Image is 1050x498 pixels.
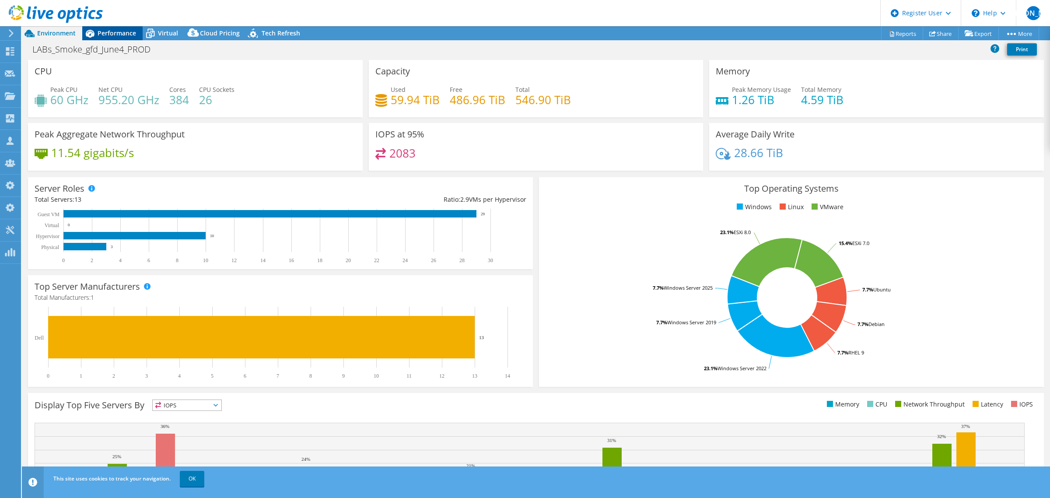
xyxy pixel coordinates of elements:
text: 0 [62,257,65,263]
h4: 59.94 TiB [391,95,440,105]
h3: Peak Aggregate Network Throughput [35,130,185,139]
tspan: 23.1% [704,365,717,372]
li: Linux [777,202,804,212]
h4: Total Manufacturers: [35,293,526,302]
text: 4 [119,257,122,263]
tspan: 7.7% [837,349,848,356]
text: 3 [145,373,148,379]
span: Used [391,85,406,94]
h4: 546.90 TiB [515,95,571,105]
tspan: 15.4% [839,240,852,246]
span: Total Memory [801,85,841,94]
h3: IOPS at 95% [375,130,424,139]
span: Peak CPU [50,85,77,94]
text: 24% [301,456,310,462]
h3: Memory [716,67,750,76]
h4: 11.54 gigabits/s [51,148,134,158]
text: 31% [607,438,616,443]
span: Tech Refresh [262,29,300,37]
a: More [998,27,1039,40]
h4: 1.26 TiB [732,95,791,105]
text: 24 [402,257,408,263]
span: Cloud Pricing [200,29,240,37]
tspan: ESXi 7.0 [852,240,869,246]
span: Cores [169,85,186,94]
tspan: Windows Server 2022 [717,365,766,372]
tspan: 23.1% [720,229,734,235]
h4: 60 GHz [50,95,88,105]
span: Environment [37,29,76,37]
span: [PERSON_NAME] [1026,6,1040,20]
text: Virtual [45,222,59,228]
text: 30 [488,257,493,263]
text: 22 [374,257,379,263]
text: 6 [147,257,150,263]
li: Windows [735,202,772,212]
li: Latency [970,400,1003,409]
h4: 955.20 GHz [98,95,159,105]
text: Dell [35,335,44,341]
tspan: Windows Server 2019 [667,319,716,326]
text: 2 [112,373,115,379]
text: 8 [176,257,178,263]
h3: Top Operating Systems [546,184,1037,193]
text: 12 [439,373,444,379]
span: Free [450,85,462,94]
tspan: 7.7% [862,286,873,293]
text: Guest VM [38,211,59,217]
a: Share [923,27,959,40]
tspan: Debian [868,321,885,327]
text: 13 [472,373,477,379]
text: 25% [112,454,121,459]
text: 28 [459,257,465,263]
li: Memory [825,400,859,409]
span: Net CPU [98,85,122,94]
text: 10 [203,257,208,263]
span: Performance [98,29,136,37]
h3: Server Roles [35,184,84,193]
span: This site uses cookies to track your navigation. [53,475,171,482]
tspan: ESXi 8.0 [734,229,751,235]
tspan: Ubuntu [873,286,891,293]
text: 13 [479,335,484,340]
div: Ratio: VMs per Hypervisor [280,195,526,204]
span: Virtual [158,29,178,37]
tspan: 7.7% [656,319,667,326]
text: 14 [260,257,266,263]
h4: 4.59 TiB [801,95,843,105]
text: 7 [276,373,279,379]
a: Print [1007,43,1037,56]
text: 16 [289,257,294,263]
h3: Average Daily Write [716,130,794,139]
text: 29 [481,212,485,216]
div: Total Servers: [35,195,280,204]
h4: 384 [169,95,189,105]
text: Physical [41,244,59,250]
tspan: Windows Server 2025 [664,284,713,291]
span: CPU Sockets [199,85,234,94]
a: Reports [881,27,923,40]
span: 1 [91,293,94,302]
text: 2 [91,257,93,263]
text: 10 [210,234,214,238]
span: 2.9 [460,195,469,203]
text: 18 [317,257,322,263]
h3: Top Server Manufacturers [35,282,140,291]
text: 36% [161,424,169,429]
a: Export [958,27,999,40]
text: 11 [406,373,412,379]
text: 9 [342,373,345,379]
h4: 26 [199,95,234,105]
li: VMware [809,202,843,212]
text: 0 [47,373,49,379]
text: 20 [346,257,351,263]
span: 13 [74,195,81,203]
text: 0 [68,223,70,227]
span: IOPS [153,400,221,410]
text: 32% [937,434,946,439]
tspan: 7.7% [857,321,868,327]
text: 6 [244,373,246,379]
svg: \n [972,9,980,17]
text: 14 [505,373,510,379]
h3: CPU [35,67,52,76]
